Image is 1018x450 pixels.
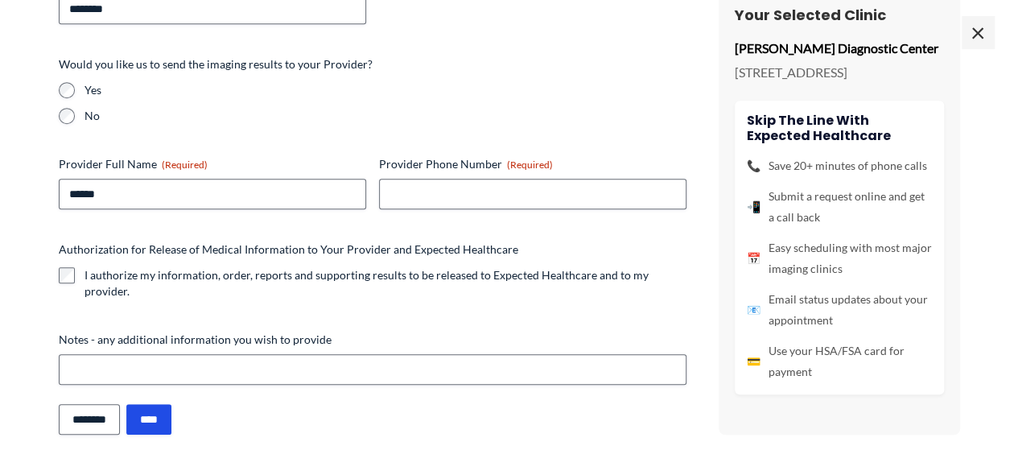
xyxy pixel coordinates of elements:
[379,156,686,172] label: Provider Phone Number
[735,60,944,85] p: [STREET_ADDRESS]
[747,196,760,217] span: 📲
[747,341,932,382] li: Use your HSA/FSA card for payment
[59,242,518,258] legend: Authorization for Release of Medical Information to Your Provider and Expected Healthcare
[747,155,932,176] li: Save 20+ minutes of phone calls
[747,351,760,372] span: 💳
[84,267,686,299] label: I authorize my information, order, reports and supporting results to be released to Expected Heal...
[507,159,553,171] span: (Required)
[747,299,760,320] span: 📧
[59,332,686,348] label: Notes - any additional information you wish to provide
[747,237,932,279] li: Easy scheduling with most major imaging clinics
[84,82,686,98] label: Yes
[84,108,686,124] label: No
[59,156,366,172] label: Provider Full Name
[747,155,760,176] span: 📞
[747,289,932,331] li: Email status updates about your appointment
[735,6,944,24] h3: Your Selected Clinic
[747,248,760,269] span: 📅
[747,186,932,228] li: Submit a request online and get a call back
[162,159,208,171] span: (Required)
[747,112,932,142] h4: Skip the line with Expected Healthcare
[59,56,373,72] legend: Would you like us to send the imaging results to your Provider?
[962,16,994,48] span: ×
[735,36,944,60] p: [PERSON_NAME] Diagnostic Center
